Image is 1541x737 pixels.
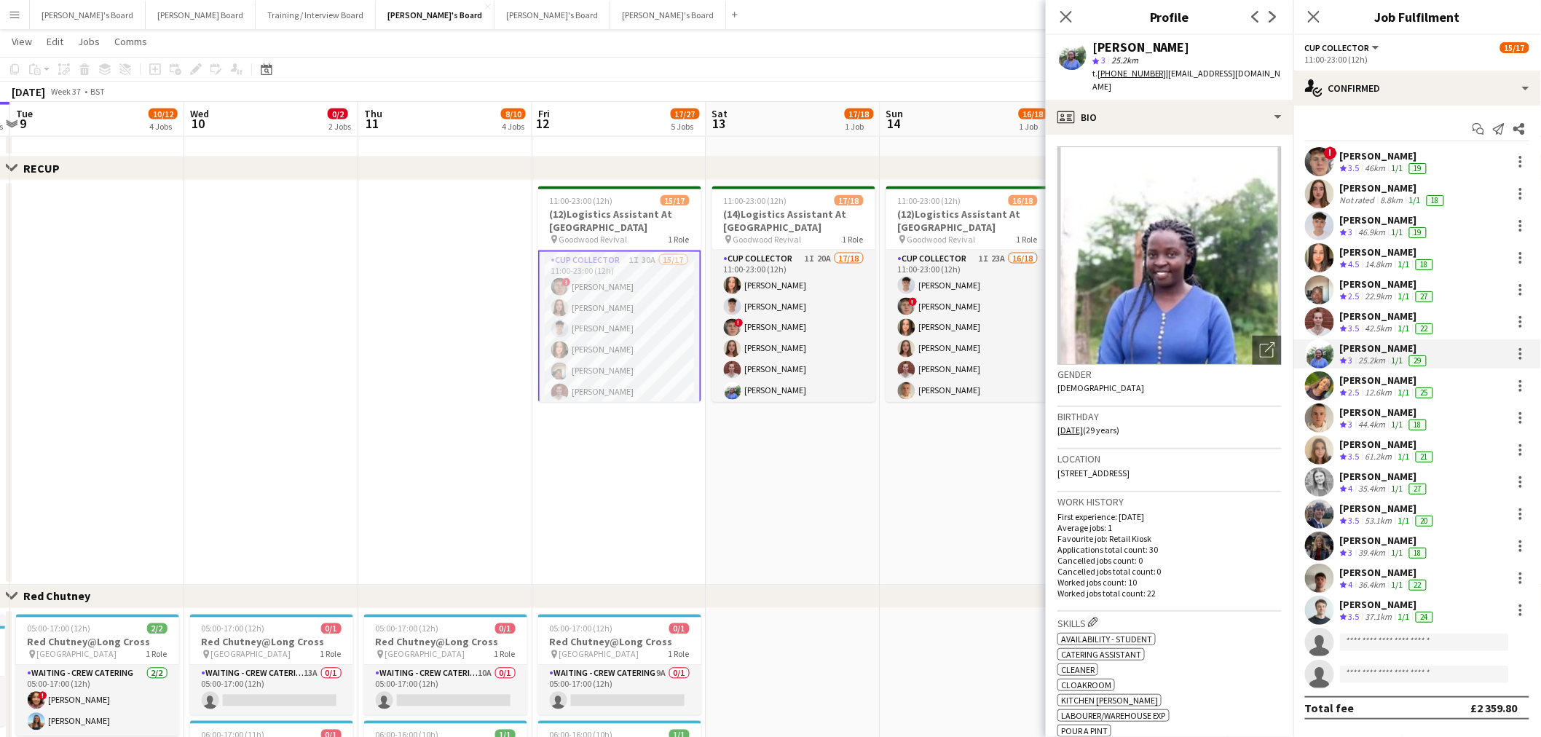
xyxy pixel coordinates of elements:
p: First experience: [DATE] [1057,511,1282,522]
a: Jobs [72,32,106,51]
div: 44.4km [1356,419,1389,431]
span: 3 [1101,55,1105,66]
span: 4.5 [1349,259,1360,269]
span: Cloakroom [1061,679,1111,690]
div: [PERSON_NAME] [1340,534,1430,547]
span: 2.5 [1349,387,1360,398]
app-job-card: 05:00-17:00 (12h)0/1Red Chutney@Long Cross [GEOGRAPHIC_DATA]1 RoleWaiting - Crew Catering13A0/105... [190,615,353,715]
span: 3 [1349,419,1353,430]
div: Not rated [1340,194,1378,206]
h3: Red Chutney@Long Cross [364,636,527,649]
div: [PERSON_NAME] [1092,41,1190,54]
app-skills-label: 1/1 [1398,323,1410,334]
div: 19 [1409,227,1427,238]
span: [STREET_ADDRESS] [1057,468,1130,478]
div: [PERSON_NAME] [1340,149,1430,162]
div: 8.8km [1378,194,1406,206]
div: 27 [1416,291,1433,302]
div: [PERSON_NAME] [1340,213,1430,226]
button: [PERSON_NAME]'s Board [30,1,146,29]
span: 15/17 [1500,42,1529,53]
tcxspan: Call 18-05-1996 via 3CX [1057,425,1083,435]
span: 1 Role [1017,234,1038,245]
span: Wed [190,107,209,120]
span: ! [39,692,47,701]
span: 3 [1349,355,1353,366]
span: [DEMOGRAPHIC_DATA] [1057,382,1144,393]
span: 17/18 [845,109,874,119]
div: 37.1km [1363,611,1395,623]
span: 11 [362,115,382,132]
div: 36.4km [1356,579,1389,591]
span: 2/2 [147,623,167,634]
app-skills-label: 1/1 [1398,515,1410,526]
a: Comms [109,32,153,51]
span: 3 [1349,547,1353,558]
div: 1 Job [1020,121,1047,132]
div: 46km [1363,162,1389,175]
span: 1 Role [146,649,167,660]
p: Average jobs: 1 [1057,522,1282,533]
p: Favourite job: Retail Kiosk [1057,533,1282,544]
span: (29 years) [1057,425,1119,435]
span: Catering Assistant [1061,649,1141,660]
span: 1 Role [669,234,690,245]
div: 53.1km [1363,515,1395,527]
h3: Gender [1057,368,1282,381]
button: CUP COLLECTOR [1305,42,1382,53]
h3: Red Chutney@Long Cross [190,636,353,649]
app-job-card: 11:00-23:00 (12h)15/17(12)Logistics Assistant At [GEOGRAPHIC_DATA] Goodwood Revival1 RoleCUP COLL... [538,186,701,402]
div: 21 [1416,452,1433,462]
div: 22 [1409,580,1427,591]
button: [PERSON_NAME]'s Board [494,1,610,29]
div: RECUP [23,161,71,176]
div: 25 [1416,387,1433,398]
app-job-card: 05:00-17:00 (12h)2/2Red Chutney@Long Cross [GEOGRAPHIC_DATA]1 RoleWaiting - Crew Catering2/205:00... [16,615,179,736]
app-skills-label: 1/1 [1392,355,1403,366]
button: [PERSON_NAME]'s Board [610,1,726,29]
span: 17/18 [835,195,864,206]
span: 3.5 [1349,451,1360,462]
span: Goodwood Revival [733,234,802,245]
app-job-card: 05:00-17:00 (12h)0/1Red Chutney@Long Cross [GEOGRAPHIC_DATA]1 RoleWaiting - Crew Catering10A0/105... [364,615,527,715]
div: BST [90,86,105,97]
app-skills-label: 1/1 [1392,547,1403,558]
div: 19 [1409,163,1427,174]
div: [PERSON_NAME] [1340,438,1436,451]
div: [PERSON_NAME] [1340,374,1436,387]
app-skills-label: 1/1 [1398,387,1410,398]
div: [PERSON_NAME] [1340,245,1436,259]
span: Thu [364,107,382,120]
app-skills-label: 1/1 [1392,483,1403,494]
span: 05:00-17:00 (12h) [28,623,91,634]
app-job-card: 11:00-23:00 (12h)16/18(12)Logistics Assistant At [GEOGRAPHIC_DATA] Goodwood Revival1 RoleCUP COLL... [886,186,1049,402]
div: 22.9km [1363,291,1395,303]
app-card-role: Waiting - Crew Catering2/205:00-17:00 (12h)![PERSON_NAME][PERSON_NAME] [16,666,179,736]
p: Worked jobs total count: 22 [1057,588,1282,599]
h3: Skills [1057,615,1282,630]
app-skills-label: 1/1 [1398,611,1410,622]
span: 10/12 [149,109,178,119]
span: 1 Role [494,649,516,660]
div: [PERSON_NAME] [1340,406,1430,419]
span: Jobs [78,35,100,48]
h3: Work history [1057,495,1282,508]
span: Kitchen [PERSON_NAME] [1061,695,1158,706]
div: [PERSON_NAME] [1340,342,1430,355]
div: [PERSON_NAME] [1340,470,1430,483]
span: View [12,35,32,48]
span: 3.5 [1349,323,1360,334]
span: 11:00-23:00 (12h) [898,195,961,206]
span: [GEOGRAPHIC_DATA] [211,649,291,660]
app-card-role: CUP COLLECTOR1I30A15/1711:00-23:00 (12h)![PERSON_NAME][PERSON_NAME][PERSON_NAME][PERSON_NAME][PER... [538,251,701,641]
div: 18 [1416,259,1433,270]
app-job-card: 05:00-17:00 (12h)0/1Red Chutney@Long Cross [GEOGRAPHIC_DATA]1 RoleWaiting - Crew Catering9A0/105:... [538,615,701,715]
div: [PERSON_NAME] [1340,181,1447,194]
span: Week 37 [48,86,84,97]
app-skills-label: 1/1 [1398,291,1410,301]
div: Bio [1046,100,1293,135]
app-skills-label: 1/1 [1392,226,1403,237]
a: View [6,32,38,51]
